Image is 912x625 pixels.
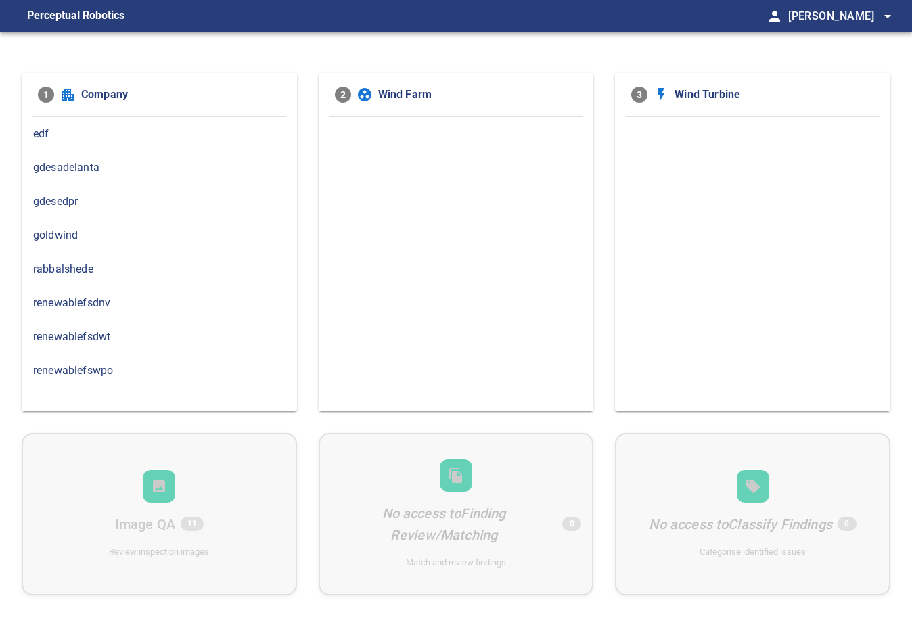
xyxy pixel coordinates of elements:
span: person [767,8,783,24]
span: [PERSON_NAME] [788,7,896,26]
div: edf [22,117,297,151]
div: rabbalshede [22,252,297,286]
button: [PERSON_NAME] [783,3,896,30]
span: renewablefsdnv [33,295,286,311]
span: 3 [631,87,647,103]
div: gdesedpr [22,185,297,218]
span: 2 [335,87,351,103]
div: goldwind [22,218,297,252]
div: renewablefsdnv [22,286,297,320]
span: renewablefswpo [33,363,286,379]
div: renewablefswpo [22,354,297,388]
span: Wind Farm [378,87,578,103]
div: gdesadelanta [22,151,297,185]
span: Wind Turbine [675,87,874,103]
figcaption: Perceptual Robotics [27,5,124,27]
span: gdesedpr [33,193,286,210]
span: Company [81,87,281,103]
span: renewablefsdwt [33,329,286,345]
span: gdesadelanta [33,160,286,176]
span: arrow_drop_down [880,8,896,24]
span: 1 [38,87,54,103]
span: edf [33,126,286,142]
div: renewablefsdwt [22,320,297,354]
span: rabbalshede [33,261,286,277]
span: goldwind [33,227,286,244]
